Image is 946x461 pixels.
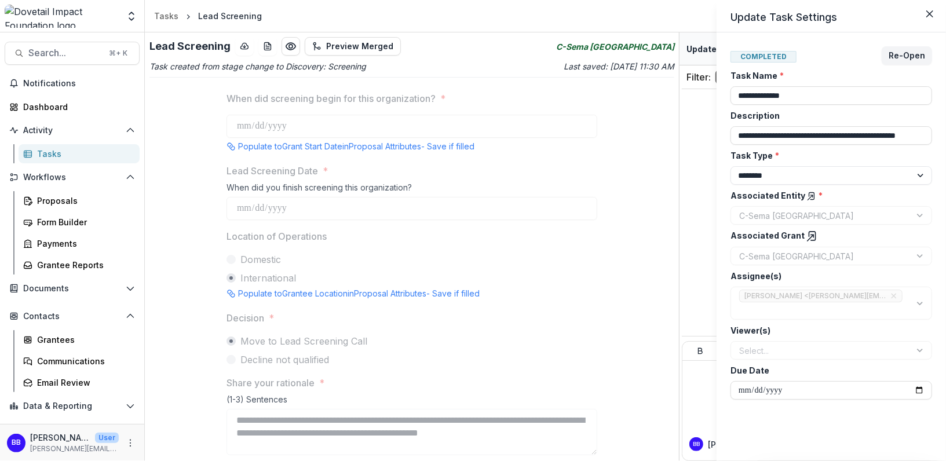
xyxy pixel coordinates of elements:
[730,149,925,162] label: Task Type
[730,364,925,376] label: Due Date
[730,270,925,282] label: Assignee(s)
[730,51,797,63] span: Completed
[921,5,939,23] button: Close
[730,229,925,242] label: Associated Grant
[730,69,925,82] label: Task Name
[730,109,925,122] label: Description
[882,46,932,65] button: Re-Open
[730,189,925,202] label: Associated Entity
[730,324,925,336] label: Viewer(s)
